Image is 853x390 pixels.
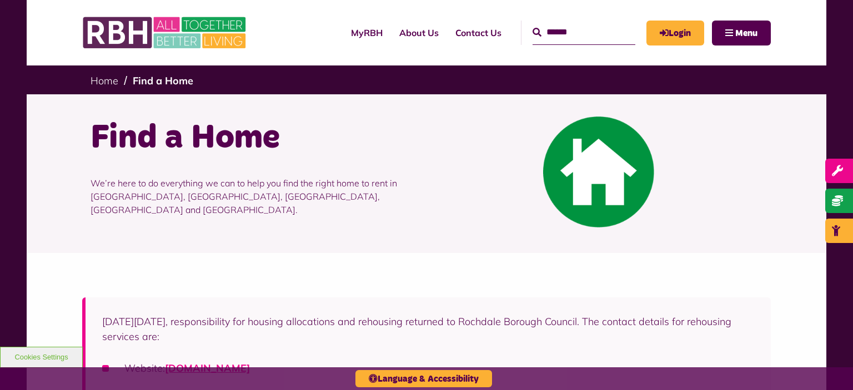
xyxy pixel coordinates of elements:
button: Navigation [712,21,771,45]
button: Language & Accessibility [355,370,492,387]
h1: Find a Home [91,117,418,160]
a: About Us [391,18,447,48]
li: Website: [102,361,754,376]
span: Menu [735,29,757,38]
img: RBH [82,11,249,54]
img: Find A Home [543,117,654,227]
p: We’re here to do everything we can to help you find the right home to rent in [GEOGRAPHIC_DATA], ... [91,160,418,233]
iframe: Netcall Web Assistant for live chat [803,340,853,390]
a: Home [91,74,118,87]
a: Contact Us [447,18,510,48]
a: MyRBH [343,18,391,48]
a: [DOMAIN_NAME] [165,362,250,374]
a: Find a Home [133,74,193,87]
p: [DATE][DATE], responsibility for housing allocations and rehousing returned to Rochdale Borough C... [102,314,754,344]
a: MyRBH [646,21,704,45]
